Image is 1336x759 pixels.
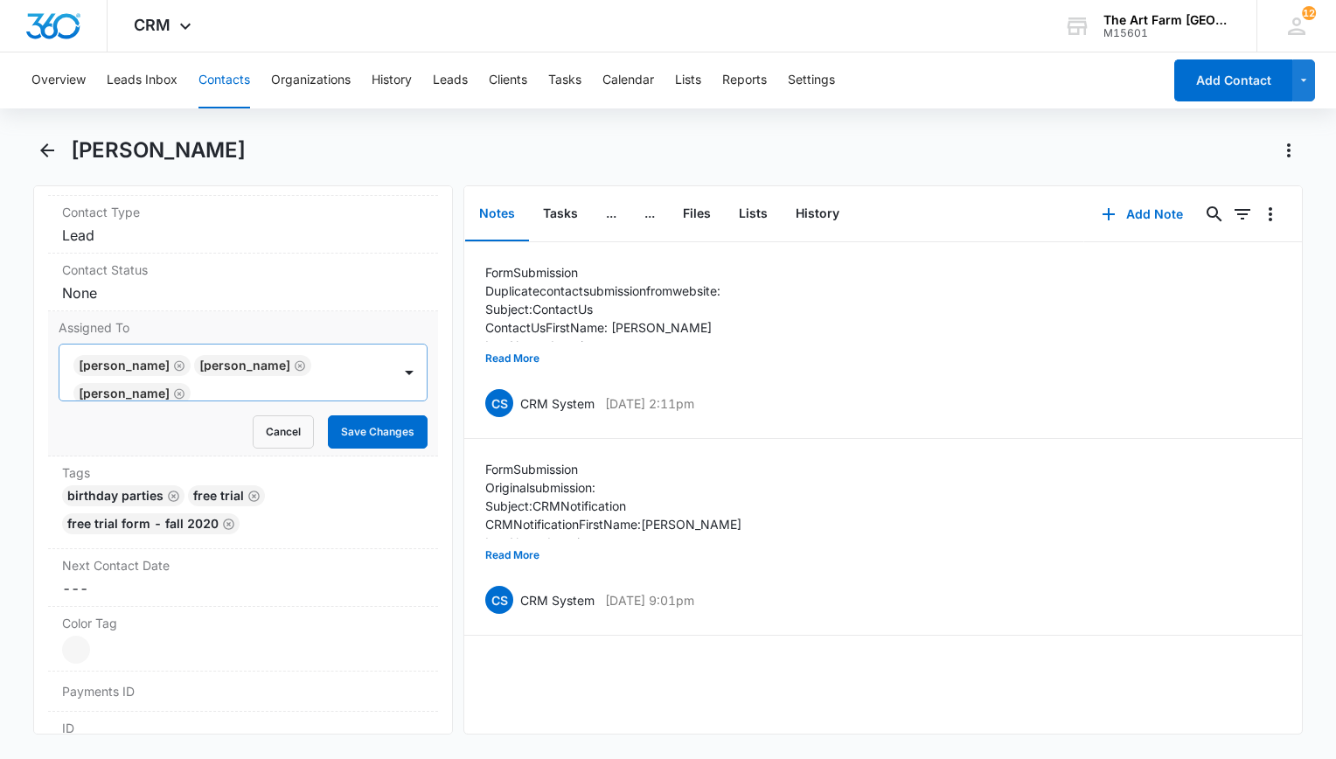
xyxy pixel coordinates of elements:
label: Assigned To [59,318,428,337]
p: CRM System [520,394,595,413]
button: Remove [167,490,179,502]
button: Remove [222,518,234,530]
button: Read More [485,539,539,572]
div: account id [1103,27,1231,39]
label: Tags [62,463,424,482]
p: Original submission: [485,478,886,497]
button: ... [592,187,630,241]
label: Contact Status [62,261,424,279]
button: Reports [722,52,767,108]
div: [PERSON_NAME] [79,359,170,372]
span: CRM [134,16,170,34]
p: CRM System [520,591,595,609]
div: Next Contact Date--- [48,549,438,607]
label: Contact Type [62,203,424,221]
button: Search... [1200,200,1228,228]
button: Leads [433,52,468,108]
button: Settings [788,52,835,108]
div: Remove Katie Powell [170,359,185,372]
dd: Lead [62,225,424,246]
button: Notes [465,187,529,241]
button: Overflow Menu [1256,200,1284,228]
button: Actions [1275,136,1303,164]
span: CS [485,586,513,614]
button: Tasks [529,187,592,241]
dd: None [62,282,424,303]
button: Filters [1228,200,1256,228]
div: Free Trial [188,485,265,506]
dd: --- [62,578,424,599]
button: Calendar [602,52,654,108]
p: Last Name: Loggia [485,337,1058,355]
span: CS [485,389,513,417]
div: TagsBirthday PartiesRemoveFree TrialRemoveFree Trial Form - Fall 2020Remove [48,456,438,549]
button: Remove [247,490,260,502]
p: CRM Notification First Name: [PERSON_NAME] [485,515,886,533]
span: 12 [1302,6,1316,20]
label: Next Contact Date [62,556,424,574]
div: Birthday Parties [62,485,184,506]
button: Add Note [1084,193,1200,235]
dt: ID [62,719,424,737]
div: account name [1103,13,1231,27]
p: Subject: Contact Us [485,300,1058,318]
p: Duplicate contact submission from website: [485,282,1058,300]
button: Contacts [198,52,250,108]
p: Contact Us First Name: [PERSON_NAME] [485,318,1058,337]
button: History [782,187,853,241]
button: Overview [31,52,86,108]
button: Read More [485,342,539,375]
button: History [372,52,412,108]
div: Contact TypeLead [48,196,438,254]
div: [PERSON_NAME] [79,387,170,400]
label: Color Tag [62,614,424,632]
button: Clients [489,52,527,108]
div: Remove Anna Maria Hickey [170,387,185,400]
div: [PERSON_NAME] [199,359,290,372]
p: Form Submission [485,263,1058,282]
p: Form Submission [485,460,886,478]
button: Leads Inbox [107,52,177,108]
button: Add Contact [1174,59,1292,101]
button: Lists [675,52,701,108]
button: Save Changes [328,415,428,449]
h1: [PERSON_NAME] [71,137,246,164]
div: notifications count [1302,6,1316,20]
button: ... [630,187,669,241]
div: Payments ID [48,672,438,712]
button: Files [669,187,725,241]
p: [DATE] 2:11pm [605,394,694,413]
div: Contact StatusNone [48,254,438,311]
button: Cancel [253,415,314,449]
p: Last Name: Loggia [485,533,886,552]
p: [DATE] 9:01pm [605,591,694,609]
button: Lists [725,187,782,241]
button: Tasks [548,52,581,108]
button: Organizations [271,52,351,108]
div: Color Tag [48,607,438,672]
div: Remove Erin Hamilton [290,359,306,372]
dt: Payments ID [62,682,152,700]
div: Free Trial Form - Fall 2020 [62,513,240,534]
button: Back [33,136,60,164]
p: Subject: CRM Notification [485,497,886,515]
